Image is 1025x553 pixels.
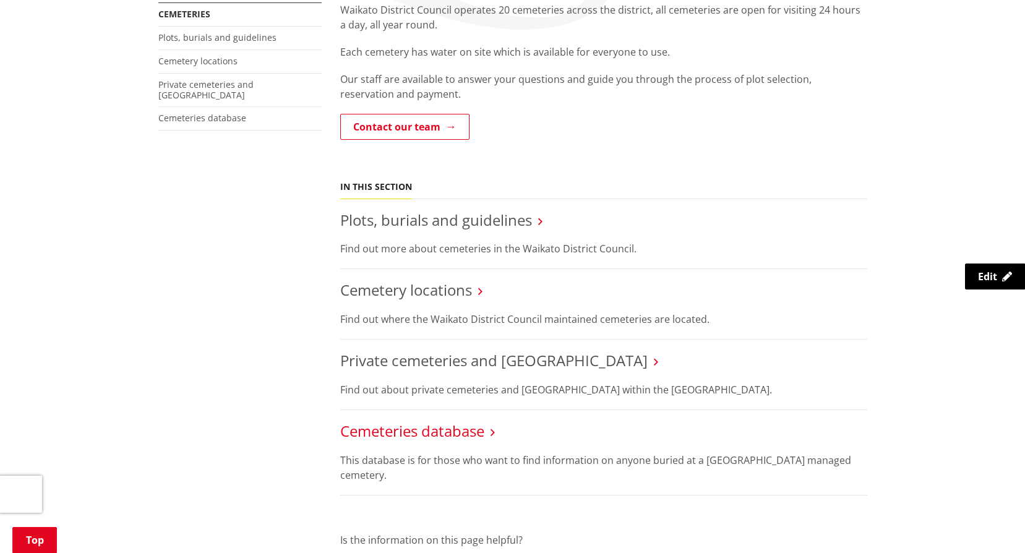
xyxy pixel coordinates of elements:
a: Private cemeteries and [GEOGRAPHIC_DATA] [158,79,254,101]
a: Cemeteries database [158,112,246,124]
a: Plots, burials and guidelines [340,210,532,230]
p: Our staff are available to answer your questions and guide you through the process of plot select... [340,72,867,101]
a: Cemeteries [158,8,210,20]
iframe: Messenger Launcher [968,501,1013,546]
a: Cemetery locations [340,280,472,300]
p: Waikato District Council operates 20 cemeteries across the district, all cemeteries are open for ... [340,2,867,32]
p: Is the information on this page helpful? [340,533,867,547]
span: Edit [978,270,997,283]
a: Top [12,527,57,553]
p: Find out more about cemeteries in the Waikato District Council. [340,241,867,256]
a: Plots, burials and guidelines [158,32,277,43]
a: Contact our team [340,114,470,140]
a: Private cemeteries and [GEOGRAPHIC_DATA] [340,350,648,371]
a: Edit [965,264,1025,289]
p: Find out about private cemeteries and [GEOGRAPHIC_DATA] within the [GEOGRAPHIC_DATA]. [340,382,867,397]
p: Each cemetery has water on site which is available for everyone to use. [340,45,867,59]
a: Cemetery locations [158,55,238,67]
a: Cemeteries database [340,421,484,441]
p: This database is for those who want to find information on anyone buried at a [GEOGRAPHIC_DATA] m... [340,453,867,482]
p: Find out where the Waikato District Council maintained cemeteries are located. [340,312,867,327]
h5: In this section [340,182,412,192]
